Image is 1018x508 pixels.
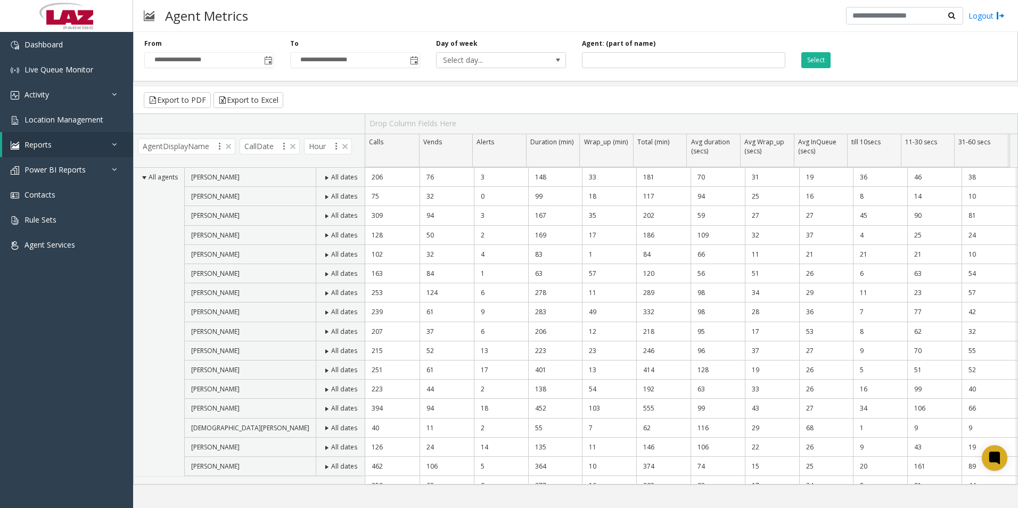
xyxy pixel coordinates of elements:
[962,187,1016,206] td: 10
[420,341,474,360] td: 52
[584,137,628,146] span: Wrap_up (min)
[11,141,19,150] img: 'icon'
[582,302,636,322] td: 49
[691,476,745,495] td: 93
[691,168,745,187] td: 70
[160,3,253,29] h3: Agent Metrics
[907,226,962,245] td: 25
[691,399,745,418] td: 99
[331,231,357,240] span: All dates
[745,283,799,302] td: 34
[474,245,528,264] td: 4
[331,173,357,182] span: All dates
[691,187,745,206] td: 94
[11,166,19,175] img: 'icon'
[331,211,357,220] span: All dates
[365,264,420,283] td: 163
[365,283,420,302] td: 253
[149,173,178,182] span: All agents
[474,419,528,438] td: 2
[474,283,528,302] td: 6
[799,187,853,206] td: 16
[191,211,240,220] span: [PERSON_NAME]
[138,138,235,154] span: AgentDisplayName
[853,322,907,341] td: 8
[636,302,691,322] td: 332
[799,322,853,341] td: 53
[408,53,420,68] span: Toggle popup
[214,92,283,108] button: Export to Excel
[637,137,669,146] span: Total (min)
[528,206,582,225] td: 167
[331,192,357,201] span: All dates
[420,438,474,457] td: 24
[962,399,1016,418] td: 66
[528,283,582,302] td: 278
[799,438,853,457] td: 26
[745,419,799,438] td: 29
[962,457,1016,476] td: 89
[420,419,474,438] td: 11
[582,226,636,245] td: 17
[691,206,745,225] td: 59
[636,438,691,457] td: 146
[262,53,274,68] span: Toggle popup
[528,399,582,418] td: 452
[331,404,357,413] span: All dates
[962,245,1016,264] td: 10
[365,438,420,457] td: 126
[191,288,240,297] span: [PERSON_NAME]
[191,462,240,471] span: [PERSON_NAME]
[144,92,211,108] button: Export to PDF
[691,264,745,283] td: 56
[365,476,420,495] td: 259
[420,457,474,476] td: 106
[853,457,907,476] td: 20
[528,168,582,187] td: 148
[528,341,582,360] td: 223
[474,476,528,495] td: 9
[528,302,582,322] td: 283
[331,250,357,259] span: All dates
[691,322,745,341] td: 95
[474,322,528,341] td: 6
[636,341,691,360] td: 246
[191,192,240,201] span: [PERSON_NAME]
[365,380,420,399] td: 223
[11,216,19,225] img: 'icon'
[853,206,907,225] td: 45
[474,226,528,245] td: 2
[745,399,799,418] td: 43
[907,168,962,187] td: 46
[853,341,907,360] td: 9
[636,245,691,264] td: 84
[191,250,240,259] span: [PERSON_NAME]
[907,322,962,341] td: 62
[528,187,582,206] td: 99
[290,39,299,48] label: To
[745,206,799,225] td: 27
[799,206,853,225] td: 27
[331,307,357,316] span: All dates
[11,191,19,200] img: 'icon'
[853,399,907,418] td: 34
[191,346,240,355] span: [PERSON_NAME]
[474,457,528,476] td: 5
[799,302,853,322] td: 36
[962,476,1016,495] td: 44
[799,360,853,380] td: 26
[24,114,103,125] span: Location Management
[420,322,474,341] td: 37
[365,206,420,225] td: 309
[24,64,93,75] span: Live Queue Monitor
[636,283,691,302] td: 289
[907,399,962,418] td: 106
[636,476,691,495] td: 293
[474,341,528,360] td: 13
[745,226,799,245] td: 32
[11,41,19,50] img: 'icon'
[191,307,240,316] span: [PERSON_NAME]
[420,380,474,399] td: 44
[962,322,1016,341] td: 32
[420,168,474,187] td: 76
